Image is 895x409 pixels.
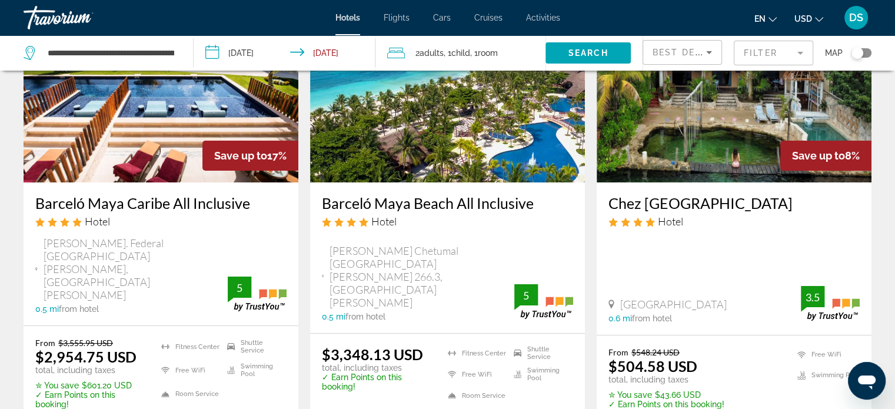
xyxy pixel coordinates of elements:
[848,362,886,400] iframe: Кнопка запуска окна обмена сообщениями
[155,385,221,403] li: Room Service
[85,215,110,228] span: Hotel
[35,338,55,348] span: From
[545,42,631,64] button: Search
[568,48,608,58] span: Search
[58,338,113,348] del: $3,555.95 USD
[843,48,871,58] button: Toggle map
[451,48,470,58] span: Child
[442,345,507,361] li: Fitness Center
[608,375,724,384] p: total, including taxes
[35,390,147,409] p: ✓ Earn Points on this booking!
[35,304,59,314] span: 0.5 mi
[44,237,228,301] span: [PERSON_NAME]. Federal [GEOGRAPHIC_DATA][PERSON_NAME], [GEOGRAPHIC_DATA][PERSON_NAME]
[59,304,99,314] span: from hotel
[322,373,433,391] p: ✓ Earn Points on this booking!
[442,367,507,382] li: Free WiFi
[470,45,498,61] span: , 1
[24,2,141,33] a: Travorium
[228,281,251,295] div: 5
[371,215,397,228] span: Hotel
[658,215,683,228] span: Hotel
[791,347,860,362] li: Free WiFi
[508,367,573,382] li: Swimming Pool
[335,13,360,22] a: Hotels
[345,312,385,321] span: from hotel
[375,35,545,71] button: Travelers: 2 adults, 1 child
[514,284,573,319] img: trustyou-badge.svg
[801,286,860,321] img: trustyou-badge.svg
[155,338,221,355] li: Fitness Center
[631,347,680,357] del: $548.24 USD
[608,314,632,323] span: 0.6 mi
[228,277,287,311] img: trustyou-badge.svg
[415,45,444,61] span: 2
[35,348,137,365] ins: $2,954.75 USD
[420,48,444,58] span: Adults
[442,388,507,403] li: Room Service
[801,290,824,304] div: 3.5
[433,13,451,22] a: Cars
[35,381,147,390] p: $601.20 USD
[478,48,498,58] span: Room
[791,368,860,383] li: Swimming Pool
[514,288,538,302] div: 5
[849,12,863,24] span: DS
[608,215,860,228] div: 4 star Hotel
[221,338,287,355] li: Shuttle Service
[322,215,573,228] div: 4 star Hotel
[330,244,514,309] span: [PERSON_NAME] Chetumal [GEOGRAPHIC_DATA][PERSON_NAME] 266.3, [GEOGRAPHIC_DATA][PERSON_NAME]
[794,10,823,27] button: Change currency
[608,400,724,409] p: ✓ Earn Points on this booking!
[444,45,470,61] span: , 1
[608,194,860,212] a: Chez [GEOGRAPHIC_DATA]
[214,149,267,162] span: Save up to
[653,48,714,57] span: Best Deals
[780,141,871,171] div: 8%
[322,194,573,212] a: Barceló Maya Beach All Inclusive
[792,149,845,162] span: Save up to
[653,45,712,59] mat-select: Sort by
[194,35,375,71] button: Check-in date: Nov 24, 2025 Check-out date: Dec 1, 2025
[322,312,345,321] span: 0.5 mi
[508,345,573,361] li: Shuttle Service
[825,45,843,61] span: Map
[35,194,287,212] a: Barceló Maya Caribe All Inclusive
[155,361,221,379] li: Free WiFi
[202,141,298,171] div: 17%
[322,363,433,373] p: total, including taxes
[841,5,871,30] button: User Menu
[322,345,423,363] ins: $3,348.13 USD
[474,13,503,22] a: Cruises
[35,215,287,228] div: 4 star Hotel
[221,361,287,379] li: Swimming Pool
[608,390,724,400] p: $43.66 USD
[620,298,727,311] span: [GEOGRAPHIC_DATA]
[754,14,766,24] span: en
[632,314,672,323] span: from hotel
[35,365,147,375] p: total, including taxes
[526,13,560,22] a: Activities
[608,347,628,357] span: From
[384,13,410,22] a: Flights
[734,40,813,66] button: Filter
[794,14,812,24] span: USD
[754,10,777,27] button: Change language
[35,381,79,390] span: ✮ You save
[608,390,652,400] span: ✮ You save
[608,357,697,375] ins: $504.58 USD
